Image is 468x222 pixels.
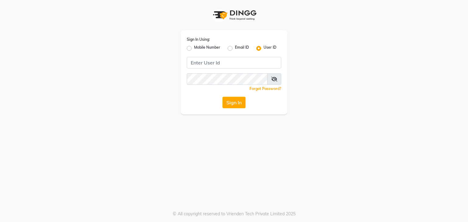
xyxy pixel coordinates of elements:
[250,86,281,91] a: Forgot Password?
[187,73,268,85] input: Username
[187,57,281,68] input: Username
[222,97,246,108] button: Sign In
[210,6,258,24] img: logo1.svg
[264,45,276,52] label: User ID
[187,37,210,42] label: Sign In Using:
[194,45,220,52] label: Mobile Number
[235,45,249,52] label: Email ID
